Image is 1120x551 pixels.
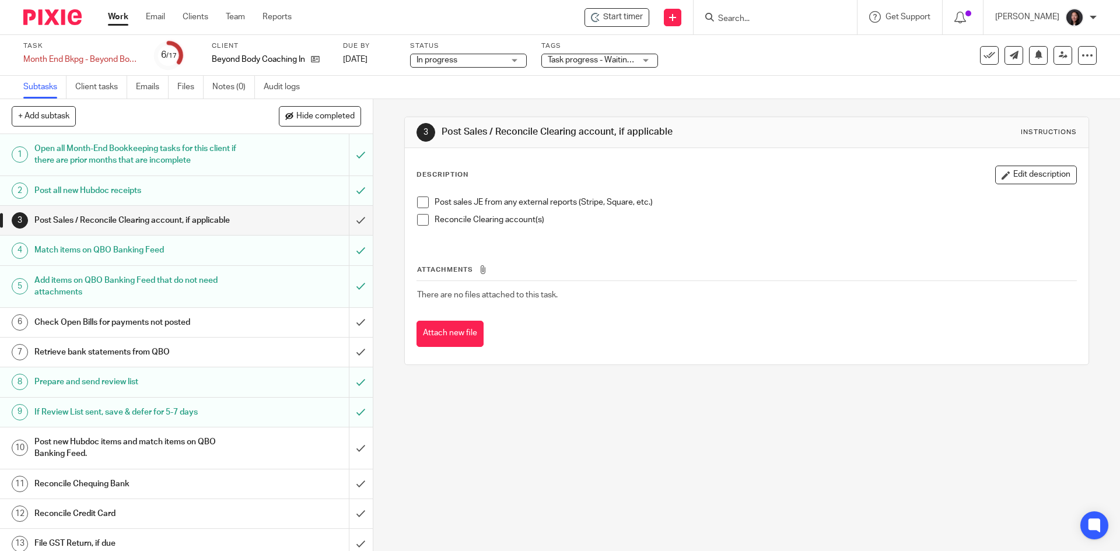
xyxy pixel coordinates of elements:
[12,106,76,126] button: + Add subtask
[166,52,177,59] small: /17
[34,343,236,361] h1: Retrieve bank statements from QBO
[12,374,28,390] div: 8
[146,11,165,23] a: Email
[34,314,236,331] h1: Check Open Bills for payments not posted
[1065,8,1084,27] img: Lili%20square.jpg
[34,505,236,522] h1: Reconcile Credit Card
[108,11,128,23] a: Work
[23,54,140,65] div: Month End Bkpg - Beyond Body Coaching - August
[12,314,28,331] div: 6
[410,41,527,51] label: Status
[279,106,361,126] button: Hide completed
[603,11,643,23] span: Start timer
[12,440,28,456] div: 10
[416,123,435,142] div: 3
[12,146,28,163] div: 1
[1021,128,1077,137] div: Instructions
[75,76,127,99] a: Client tasks
[183,11,208,23] a: Clients
[541,41,658,51] label: Tags
[548,56,715,64] span: Task progress - Waiting for client response + 2
[34,140,236,170] h1: Open all Month-End Bookkeeping tasks for this client if there are prior months that are incomplete
[885,13,930,21] span: Get Support
[417,266,473,273] span: Attachments
[34,433,236,463] h1: Post new Hubdoc items and match items on QBO Banking Feed.
[12,243,28,259] div: 4
[226,11,245,23] a: Team
[995,166,1077,184] button: Edit description
[12,476,28,492] div: 11
[212,41,328,51] label: Client
[343,41,395,51] label: Due by
[23,76,66,99] a: Subtasks
[12,404,28,420] div: 9
[12,212,28,229] div: 3
[12,278,28,294] div: 5
[34,403,236,421] h1: If Review List sent, save & defer for 5-7 days
[416,170,468,180] p: Description
[161,48,177,62] div: 6
[212,76,255,99] a: Notes (0)
[136,76,169,99] a: Emails
[435,214,1076,226] p: Reconcile Clearing account(s)
[34,212,236,229] h1: Post Sales / Reconcile Clearing account, if applicable
[34,373,236,391] h1: Prepare and send review list
[12,344,28,360] div: 7
[584,8,649,27] div: Beyond Body Coaching Inc. - Month End Bkpg - Beyond Body Coaching - August
[416,56,457,64] span: In progress
[12,183,28,199] div: 2
[177,76,204,99] a: Files
[995,11,1059,23] p: [PERSON_NAME]
[34,272,236,301] h1: Add items on QBO Banking Feed that do not need attachments
[23,41,140,51] label: Task
[442,126,772,138] h1: Post Sales / Reconcile Clearing account, if applicable
[416,321,484,347] button: Attach new file
[296,112,355,121] span: Hide completed
[262,11,292,23] a: Reports
[343,55,367,64] span: [DATE]
[34,475,236,493] h1: Reconcile Chequing Bank
[34,241,236,259] h1: Match items on QBO Banking Feed
[23,9,82,25] img: Pixie
[12,506,28,522] div: 12
[417,291,558,299] span: There are no files attached to this task.
[435,196,1076,208] p: Post sales JE from any external reports (Stripe, Square, etc.)
[264,76,309,99] a: Audit logs
[717,14,822,24] input: Search
[34,182,236,199] h1: Post all new Hubdoc receipts
[212,54,305,65] p: Beyond Body Coaching Inc.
